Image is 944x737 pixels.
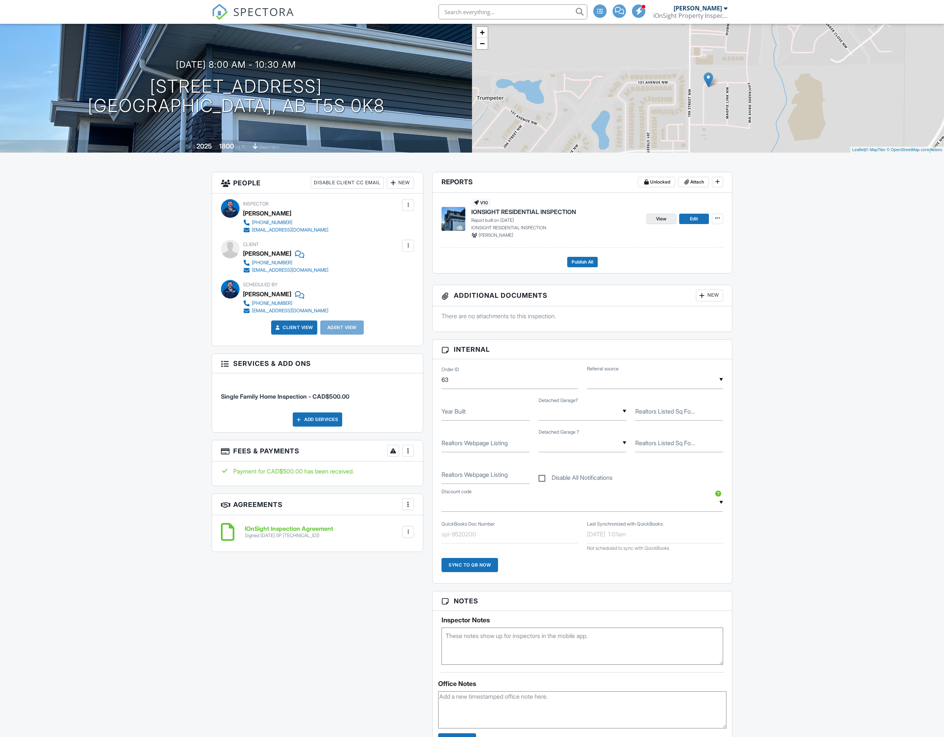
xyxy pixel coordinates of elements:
[539,397,578,404] label: Detached Garage?
[635,434,723,452] input: Realtors Listed Sq Footage of Home
[442,488,472,495] label: Discount code
[259,144,279,150] span: basement
[442,439,508,447] label: Realtors Webpage Listing
[235,144,245,150] span: sq. ft.
[274,324,313,331] a: Client View
[252,267,328,273] div: [EMAIL_ADDRESS][DOMAIN_NAME]
[212,4,228,20] img: The Best Home Inspection Software - Spectora
[539,429,579,435] label: Detached Garage ?
[243,307,328,315] a: [EMAIL_ADDRESS][DOMAIN_NAME]
[252,300,292,306] div: [PHONE_NUMBER]
[311,177,384,189] div: Disable Client CC Email
[245,526,333,532] h6: IOnSight Inspection Agreement
[243,288,291,300] div: [PERSON_NAME]
[245,526,333,539] a: IOnSight Inspection Agreement Signed [DATE] (IP [TECHNICAL_ID])
[88,77,385,116] h1: [STREET_ADDRESS] [GEOGRAPHIC_DATA], AB T5S 0K8
[635,439,695,447] label: Realtors Listed Sq Footage of Home
[442,434,529,452] input: Realtors Webpage Listing
[212,354,423,373] h3: Services & Add ons
[887,147,942,152] a: © OpenStreetMap contributors
[243,267,328,274] a: [EMAIL_ADDRESS][DOMAIN_NAME]
[442,470,508,479] label: Realtors Webpage Listing
[221,393,349,400] span: Single Family Home Inspection - CAD$500.00
[212,494,423,515] h3: Agreements
[187,144,195,150] span: Built
[442,616,723,624] h5: Inspector Notes
[243,282,277,287] span: Scheduled By
[635,407,695,415] label: Realtors Listed Sq Footage of Home
[442,558,498,572] div: Sync to QB Now
[433,285,732,306] h3: Additional Documents
[252,227,328,233] div: [EMAIL_ADDRESS][DOMAIN_NAME]
[196,142,212,150] div: 2025
[221,467,414,475] div: Payment for CAD$500.00 has been received.
[243,208,291,219] div: [PERSON_NAME]
[233,4,294,19] span: SPECTORA
[387,177,414,189] div: New
[539,474,613,484] label: Disable All Notifications
[866,147,886,152] a: © MapTiler
[442,466,529,484] input: Realtors Webpage Listing
[439,4,587,19] input: Search everything...
[212,440,423,462] h3: Fees & Payments
[587,366,619,372] label: Referral source
[243,248,291,259] div: [PERSON_NAME]
[433,340,732,359] h3: Internal
[252,220,292,226] div: [PHONE_NUMBER]
[243,219,328,226] a: [PHONE_NUMBER]
[219,142,234,150] div: 1800
[433,591,732,611] h3: Notes
[635,402,723,421] input: Realtors Listed Sq Footage of Home
[442,312,723,320] p: There are no attachments to this inspection.
[293,412,342,427] div: Add Services
[587,545,669,551] span: Not scheduled to sync with QuickBooks
[438,680,726,687] div: Office Notes
[252,308,328,314] div: [EMAIL_ADDRESS][DOMAIN_NAME]
[243,242,259,247] span: Client
[243,201,269,207] span: Inspector
[212,172,423,194] h3: People
[442,402,529,421] input: Year Built
[442,407,466,415] label: Year Built
[653,12,728,19] div: iOnSight Property Inspections
[442,366,459,373] label: Order ID
[243,226,328,234] a: [EMAIL_ADDRESS][DOMAIN_NAME]
[212,10,294,26] a: SPECTORA
[243,259,328,267] a: ‭[PHONE_NUMBER]‬
[696,290,723,301] div: New
[252,260,292,266] div: ‭[PHONE_NUMBER]‬
[245,533,333,539] div: Signed [DATE] (IP [TECHNICAL_ID])
[176,60,296,70] h3: [DATE] 8:00 am - 10:30 am
[674,4,722,12] div: [PERSON_NAME]
[442,521,495,527] label: QuickBooks Doc Number
[221,379,414,406] li: Service: Single Family Home Inspection
[476,38,488,49] a: Zoom out
[476,27,488,38] a: Zoom in
[850,147,944,153] div: |
[243,300,328,307] a: [PHONE_NUMBER]
[587,521,664,527] label: Last Synchronized with QuickBooks:
[852,147,864,152] a: Leaflet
